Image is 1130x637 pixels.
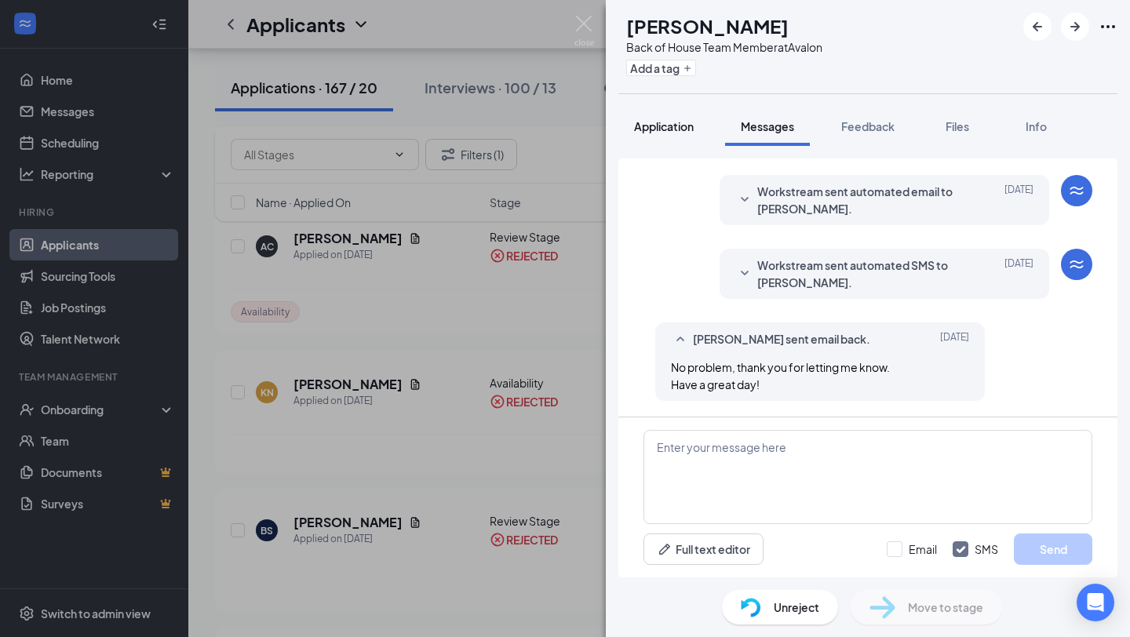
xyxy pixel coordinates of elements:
[626,39,822,55] div: Back of House Team Member at Avalon
[1023,13,1052,41] button: ArrowLeftNew
[940,330,969,349] span: [DATE]
[1099,17,1117,36] svg: Ellipses
[757,257,963,291] span: Workstream sent automated SMS to [PERSON_NAME].
[1061,13,1089,41] button: ArrowRight
[1028,17,1047,36] svg: ArrowLeftNew
[741,119,794,133] span: Messages
[841,119,895,133] span: Feedback
[757,183,963,217] span: Workstream sent automated email to [PERSON_NAME].
[626,13,789,39] h1: [PERSON_NAME]
[671,360,890,391] span: No problem, thank you for letting me know. Have a great day!
[634,119,694,133] span: Application
[1066,17,1084,36] svg: ArrowRight
[1067,181,1086,200] svg: WorkstreamLogo
[683,64,692,73] svg: Plus
[946,119,969,133] span: Files
[1067,255,1086,274] svg: WorkstreamLogo
[908,599,983,616] span: Move to stage
[1026,119,1047,133] span: Info
[671,330,690,349] svg: SmallChevronUp
[1077,584,1114,621] div: Open Intercom Messenger
[735,264,754,283] svg: SmallChevronDown
[1004,183,1033,217] span: [DATE]
[657,541,673,557] svg: Pen
[735,191,754,209] svg: SmallChevronDown
[1004,257,1033,291] span: [DATE]
[626,60,696,76] button: PlusAdd a tag
[1014,533,1092,565] button: Send
[774,599,819,616] span: Unreject
[693,330,870,349] span: [PERSON_NAME] sent email back.
[643,533,764,565] button: Full text editorPen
